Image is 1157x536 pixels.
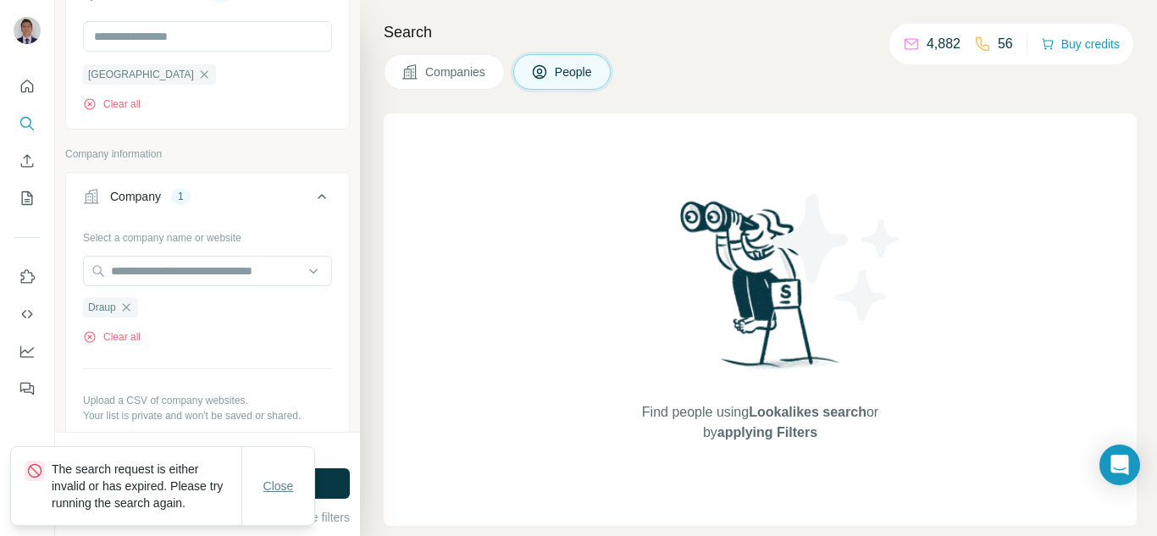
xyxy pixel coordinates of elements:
[14,262,41,292] button: Use Surfe on LinkedIn
[252,471,306,501] button: Close
[998,34,1013,54] p: 56
[717,425,817,439] span: applying Filters
[14,17,41,44] img: Avatar
[749,405,866,419] span: Lookalikes search
[88,300,116,315] span: Draup
[761,181,913,334] img: Surfe Illustration - Stars
[14,146,41,176] button: Enrich CSV
[14,183,41,213] button: My lists
[14,299,41,329] button: Use Surfe API
[110,188,161,205] div: Company
[927,34,960,54] p: 4,882
[52,461,241,511] p: The search request is either invalid or has expired. Please try running the search again.
[624,402,895,443] span: Find people using or by
[83,329,141,345] button: Clear all
[1041,32,1120,56] button: Buy credits
[263,478,294,495] span: Close
[384,20,1137,44] h4: Search
[83,97,141,112] button: Clear all
[425,64,487,80] span: Companies
[14,336,41,367] button: Dashboard
[14,71,41,102] button: Quick start
[83,393,332,408] p: Upload a CSV of company websites.
[65,146,350,162] p: Company information
[66,176,349,224] button: Company1
[83,408,332,423] p: Your list is private and won't be saved or shared.
[14,373,41,404] button: Feedback
[83,224,332,246] div: Select a company name or website
[555,64,594,80] span: People
[1099,445,1140,485] div: Open Intercom Messenger
[88,67,194,82] span: [GEOGRAPHIC_DATA]
[673,196,849,385] img: Surfe Illustration - Woman searching with binoculars
[14,108,41,139] button: Search
[171,189,191,204] div: 1
[140,443,276,458] div: 1800 search results remaining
